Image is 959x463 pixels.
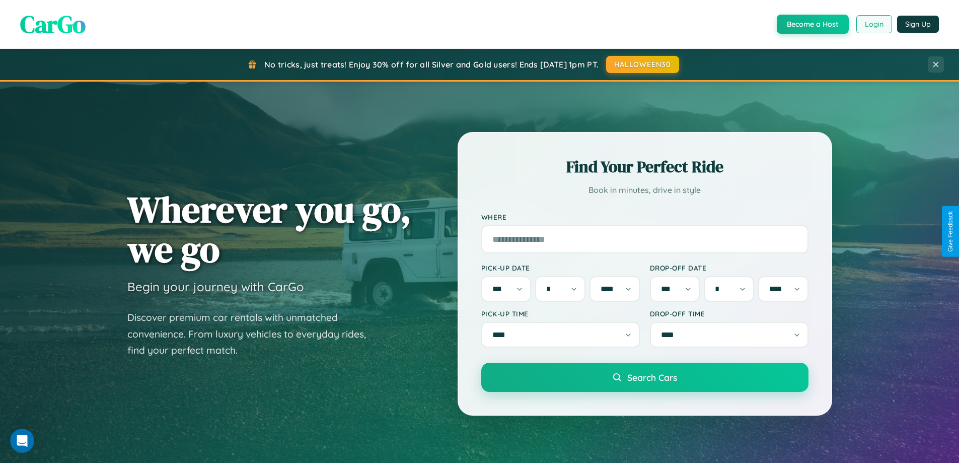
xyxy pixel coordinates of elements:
[606,56,679,73] button: HALLOWEEN30
[481,363,808,392] button: Search Cars
[856,15,892,33] button: Login
[650,309,808,318] label: Drop-off Time
[627,372,677,383] span: Search Cars
[481,263,640,272] label: Pick-up Date
[481,183,808,197] p: Book in minutes, drive in style
[20,8,86,41] span: CarGo
[481,213,808,221] label: Where
[10,429,34,453] iframe: Intercom live chat
[127,189,411,269] h1: Wherever you go, we go
[481,309,640,318] label: Pick-up Time
[127,279,304,294] h3: Begin your journey with CarGo
[650,263,808,272] label: Drop-off Date
[264,59,599,70] span: No tricks, just treats! Enjoy 30% off for all Silver and Gold users! Ends [DATE] 1pm PT.
[481,156,808,178] h2: Find Your Perfect Ride
[127,309,379,359] p: Discover premium car rentals with unmatched convenience. From luxury vehicles to everyday rides, ...
[897,16,939,33] button: Sign Up
[777,15,849,34] button: Become a Host
[947,211,954,252] div: Give Feedback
